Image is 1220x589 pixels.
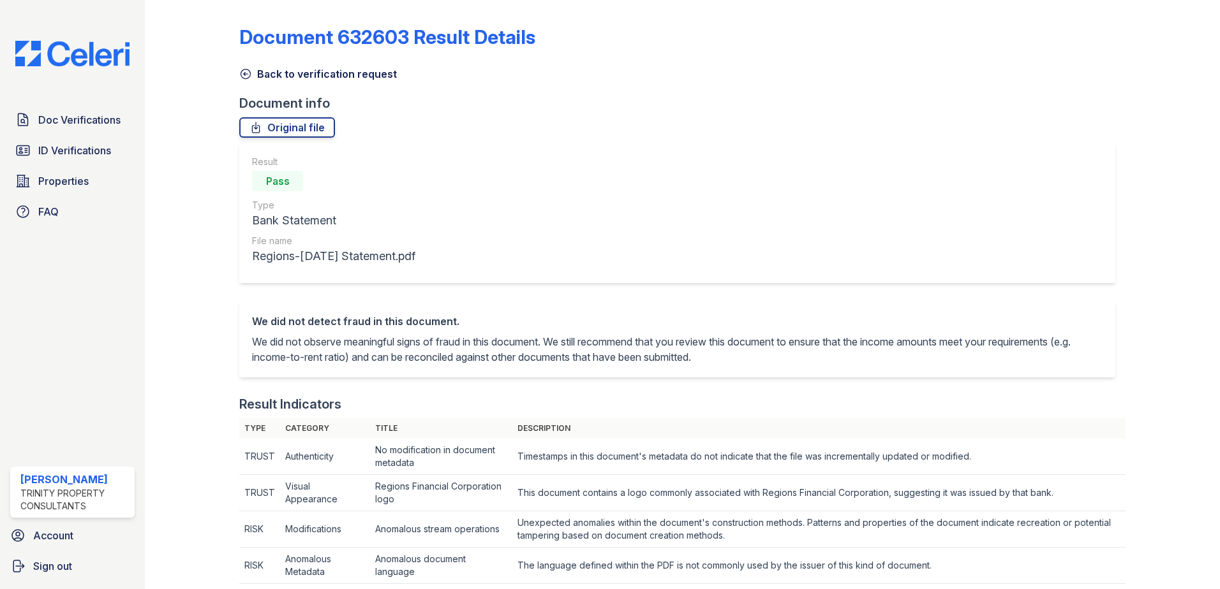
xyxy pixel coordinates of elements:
[252,212,415,229] div: Bank Statement
[239,475,280,511] td: TRUST
[252,314,1103,329] div: We did not detect fraud in this document.
[5,41,140,66] img: CE_Logo_Blue-a8612792a0a2168367f1c8372b55b34899dd931a85d93a1a3d3e32e68fde9ad4.png
[239,395,341,413] div: Result Indicators
[5,523,140,548] a: Account
[239,66,397,82] a: Back to verification request
[252,334,1103,365] p: We did not observe meaningful signs of fraud in this document. We still recommend that you review...
[38,143,111,158] span: ID Verifications
[280,511,370,548] td: Modifications
[239,94,1126,112] div: Document info
[239,511,280,548] td: RISK
[252,156,415,168] div: Result
[20,487,130,513] div: Trinity Property Consultants
[33,528,73,543] span: Account
[370,439,512,475] td: No modification in document metadata
[38,173,89,189] span: Properties
[512,418,1126,439] th: Description
[280,439,370,475] td: Authenticity
[38,204,59,219] span: FAQ
[10,107,135,133] a: Doc Verifications
[239,548,280,584] td: RISK
[239,117,335,138] a: Original file
[280,475,370,511] td: Visual Appearance
[252,199,415,212] div: Type
[252,247,415,265] div: Regions-[DATE] Statement.pdf
[252,171,303,191] div: Pass
[38,112,121,127] span: Doc Verifications
[10,168,135,194] a: Properties
[370,548,512,584] td: Anomalous document language
[20,472,130,487] div: [PERSON_NAME]
[239,439,280,475] td: TRUST
[33,558,72,574] span: Sign out
[10,199,135,224] a: FAQ
[512,511,1126,548] td: Unexpected anomalies within the document's construction methods. Patterns and properties of the d...
[10,138,135,163] a: ID Verifications
[512,475,1126,511] td: This document contains a logo commonly associated with Regions Financial Corporation, suggesting ...
[5,553,140,579] a: Sign out
[252,235,415,247] div: File name
[370,475,512,511] td: Regions Financial Corporation logo
[370,511,512,548] td: Anomalous stream operations
[280,548,370,584] td: Anomalous Metadata
[370,418,512,439] th: Title
[239,25,535,48] a: Document 632603 Result Details
[280,418,370,439] th: Category
[512,548,1126,584] td: The language defined within the PDF is not commonly used by the issuer of this kind of document.
[239,418,280,439] th: Type
[512,439,1126,475] td: Timestamps in this document's metadata do not indicate that the file was incrementally updated or...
